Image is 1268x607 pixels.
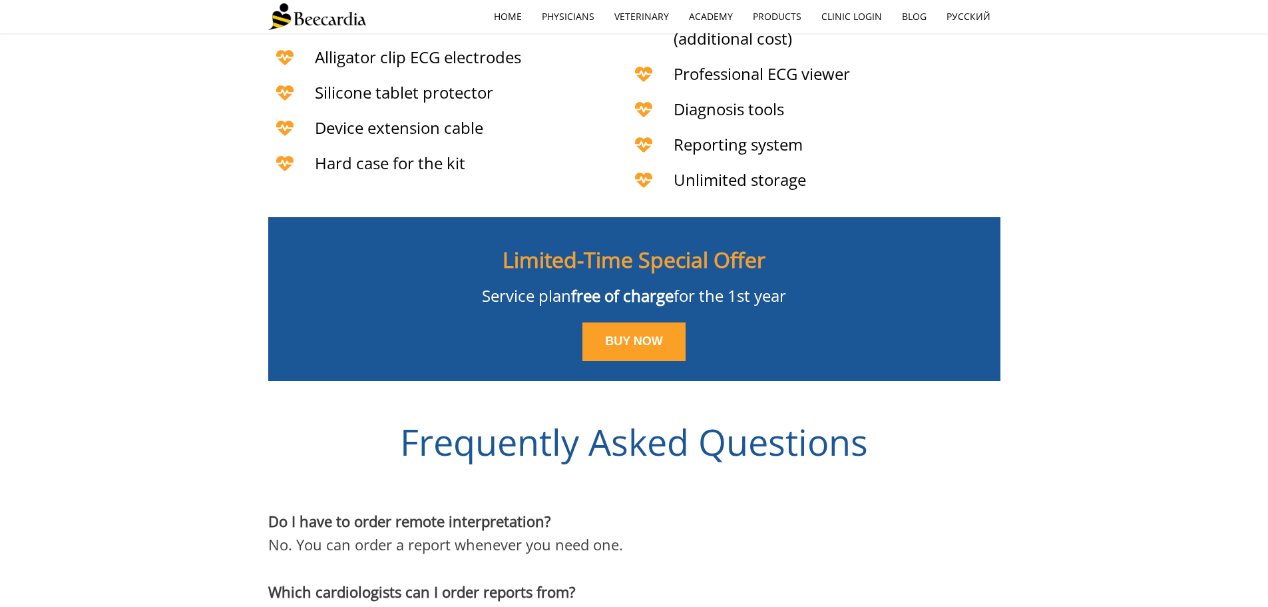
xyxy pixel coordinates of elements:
[268,511,551,531] span: Do I have to order remote interpretation?
[484,1,532,32] a: home
[268,3,366,30] img: Beecardia
[674,3,954,49] span: Order reports from remote specialists (additional cost)
[674,133,803,155] span: Reporting system
[605,334,663,348] span: BUY NOW
[604,1,679,32] a: Veterinary
[892,1,937,32] a: Blog
[582,322,686,361] a: BUY NOW
[679,1,743,32] a: Academy
[315,152,465,174] span: Hard case for the kit
[315,81,493,103] span: Silicone tablet protector
[674,63,850,85] span: Professional ECG viewer
[674,285,786,306] span: for the 1st year
[400,417,868,466] span: Frequently Asked Questions
[315,46,521,68] span: Alligator clip ECG electrodes
[482,285,571,306] span: Service plan
[743,1,811,32] a: Products
[937,1,1000,32] a: Русский
[503,245,765,274] span: Limited-Time Special Offer
[811,1,892,32] a: Clinic Login
[268,582,576,602] span: Which cardiologists can I order reports from?
[674,169,806,191] span: Unlimited storage
[532,1,604,32] a: Physicians
[268,534,623,554] span: No. You can order a report whenever you need one.
[315,117,483,139] span: Device extension cable
[571,285,674,306] span: free of charge
[674,98,784,120] span: Diagnosis tools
